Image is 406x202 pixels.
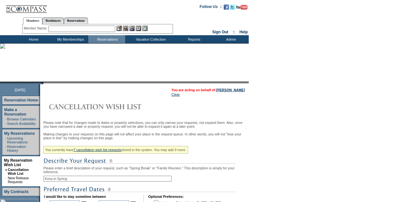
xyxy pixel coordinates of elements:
[4,108,26,117] a: Make a Reservation
[8,168,29,175] a: Cancellation Wish List
[44,195,106,198] b: I would like to stay sometime between
[175,35,212,43] td: Reports
[88,35,125,43] td: Reservations
[233,30,235,34] span: ::
[7,122,36,125] a: Search Availability
[239,30,248,34] a: Help
[236,5,247,10] img: Subscribe to our YouTube Channel
[224,6,229,10] a: Become our fan on Facebook
[230,4,235,10] img: Follow us on Twitter
[148,195,184,198] b: Optional Preferences:
[41,82,43,84] img: promoShadowLeftCorner.gif
[7,136,28,144] a: Upcoming Reservations
[5,145,6,152] td: ·
[8,176,29,184] a: New Release Requests
[171,88,245,92] span: You are acting on behalf of:
[5,176,7,184] td: ·
[51,35,88,43] td: My Memberships
[200,4,222,12] td: Follow Us ::
[43,146,188,154] div: You currently have stored in the system. You may add 9 more.
[43,100,172,113] img: Cancellation Wish List
[24,26,48,31] div: Member Name:
[123,26,128,31] img: View
[4,190,29,194] a: My Contracts
[4,158,32,167] a: My Reservation Wish List
[171,93,180,96] a: Clear
[7,117,36,121] a: Browse Calendars
[5,136,6,144] td: ·
[4,98,38,102] a: Reservation Home
[15,88,26,92] span: [DATE]
[43,82,44,84] img: blank.gif
[5,122,6,125] td: ·
[142,26,148,31] img: b_calculator.gif
[14,35,51,43] td: Home
[136,26,141,31] img: Reservations
[230,6,235,10] a: Follow us on Twitter
[117,26,122,31] img: b_edit.gif
[4,131,35,136] a: My Reservations
[64,17,88,24] a: Reservations
[5,168,7,172] b: »
[236,6,247,10] a: Subscribe to our YouTube Channel
[216,88,245,92] a: [PERSON_NAME]
[129,26,135,31] img: Impersonate
[212,35,249,43] td: Admin
[42,17,64,24] a: Residences
[125,35,175,43] td: Vacation Collection
[7,145,26,152] a: Reservation History
[5,117,6,121] td: ·
[224,4,229,10] img: Become our fan on Facebook
[73,148,121,152] a: 7 cancellation wish list requests
[212,30,228,34] a: Sign Out
[23,17,43,24] a: Members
